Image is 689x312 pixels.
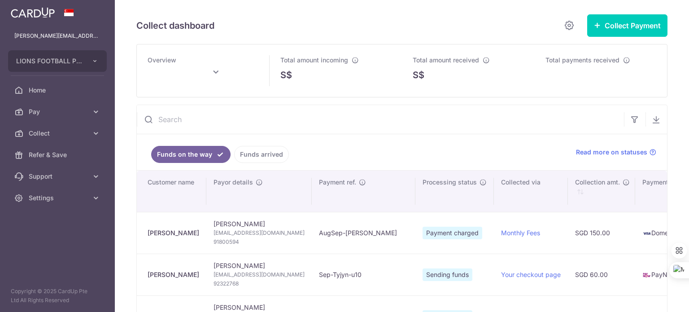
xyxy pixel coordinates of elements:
[568,254,635,295] td: SGD 60.00
[29,172,88,181] span: Support
[206,212,312,254] td: [PERSON_NAME]
[587,14,667,37] button: Collect Payment
[319,178,356,187] span: Payment ref.
[423,178,477,187] span: Processing status
[494,171,568,212] th: Collected via
[8,50,107,72] button: LIONS FOOTBALL PTE. LTD.
[413,56,479,64] span: Total amount received
[214,178,253,187] span: Payor details
[148,229,199,237] div: [PERSON_NAME]
[642,229,651,238] img: visa-sm-192604c4577d2d35970c8ed26b86981c2741ebd56154ab54ad91a526f0f24972.png
[29,107,88,116] span: Pay
[29,129,88,138] span: Collect
[234,146,289,163] a: Funds arrived
[280,56,348,64] span: Total amount incoming
[214,229,305,237] span: [EMAIL_ADDRESS][DOMAIN_NAME]
[137,171,206,212] th: Customer name
[137,105,624,134] input: Search
[576,148,656,157] a: Read more on statuses
[501,271,561,278] a: Your checkout page
[206,254,312,295] td: [PERSON_NAME]
[423,268,472,281] span: Sending funds
[148,270,199,279] div: [PERSON_NAME]
[148,56,176,64] span: Overview
[206,171,312,212] th: Payor details
[29,150,88,159] span: Refer & Save
[214,237,305,246] span: 91800594
[415,171,494,212] th: Processing status
[568,212,635,254] td: SGD 150.00
[568,171,635,212] th: Collection amt. : activate to sort column ascending
[575,178,620,187] span: Collection amt.
[29,193,88,202] span: Settings
[136,18,214,33] h5: Collect dashboard
[214,270,305,279] span: [EMAIL_ADDRESS][DOMAIN_NAME]
[312,212,415,254] td: AugSep-[PERSON_NAME]
[29,86,88,95] span: Home
[413,68,424,82] span: S$
[545,56,619,64] span: Total payments received
[151,146,231,163] a: Funds on the way
[312,254,415,295] td: Sep-Tyjyn-u10
[280,68,292,82] span: S$
[642,271,651,280] img: paynow-md-4fe65508ce96feda548756c5ee0e473c78d4820b8ea51387c6e4ad89e58a5e61.png
[14,31,100,40] p: [PERSON_NAME][EMAIL_ADDRESS][DOMAIN_NAME]
[214,279,305,288] span: 92322768
[501,229,540,237] a: Monthly Fees
[11,7,55,18] img: CardUp
[576,148,647,157] span: Read more on statuses
[16,57,83,66] span: LIONS FOOTBALL PTE. LTD.
[423,227,482,239] span: Payment charged
[312,171,415,212] th: Payment ref.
